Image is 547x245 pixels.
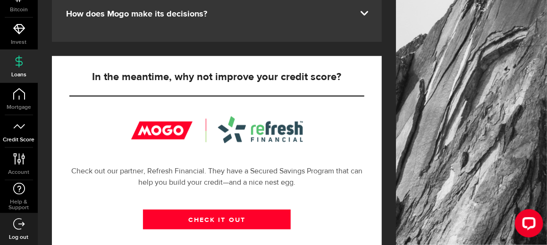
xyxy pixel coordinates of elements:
[507,205,547,245] iframe: LiveChat chat widget
[66,8,368,20] div: How does Mogo make its decisions?
[69,166,364,188] p: Check out our partner, Refresh Financial. They have a Secured Savings Program that can help you b...
[69,72,364,83] h5: In the meantime, why not improve your credit score?
[143,210,291,229] a: CHECK IT OUT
